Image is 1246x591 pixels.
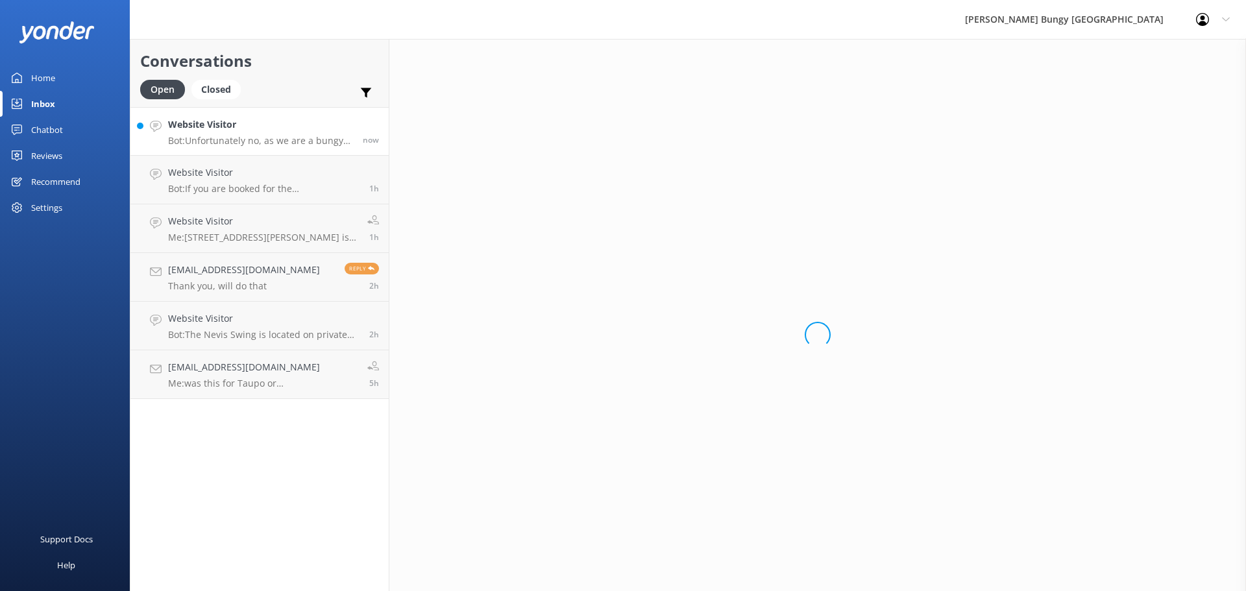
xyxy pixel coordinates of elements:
p: Bot: If you are booked for the [GEOGRAPHIC_DATA], you can see live availability and book on our w... [168,183,360,195]
h2: Conversations [140,49,379,73]
div: Closed [191,80,241,99]
div: Settings [31,195,62,221]
h4: Website Visitor [168,117,353,132]
a: Website VisitorBot:If you are booked for the [GEOGRAPHIC_DATA], you can see live availability and... [130,156,389,204]
a: [EMAIL_ADDRESS][DOMAIN_NAME]Me:was this for Taupo or [GEOGRAPHIC_DATA]?5h [130,350,389,399]
a: [EMAIL_ADDRESS][DOMAIN_NAME]Thank you, will do thatReply2h [130,253,389,302]
h4: Website Visitor [168,311,360,326]
span: 01:55pm 11-Aug-2025 (UTC +12:00) Pacific/Auckland [369,329,379,340]
p: Me: [STREET_ADDRESS][PERSON_NAME] is the address of the auckland bungy [168,232,358,243]
div: Reviews [31,143,62,169]
span: 11:05am 11-Aug-2025 (UTC +12:00) Pacific/Auckland [369,378,379,389]
a: Website VisitorMe:[STREET_ADDRESS][PERSON_NAME] is the address of the auckland bungy1h [130,204,389,253]
div: Support Docs [40,526,93,552]
span: 02:59pm 11-Aug-2025 (UTC +12:00) Pacific/Auckland [369,183,379,194]
h4: [EMAIL_ADDRESS][DOMAIN_NAME] [168,360,358,374]
div: Home [31,65,55,91]
div: Inbox [31,91,55,117]
a: Website VisitorBot:The Nevis Swing is located on private property, so the address isn't advertise... [130,302,389,350]
div: Recommend [31,169,80,195]
span: 01:58pm 11-Aug-2025 (UTC +12:00) Pacific/Auckland [369,280,379,291]
span: 04:28pm 11-Aug-2025 (UTC +12:00) Pacific/Auckland [363,134,379,145]
a: Website VisitorBot:Unfortunately no, as we are a bungy "jumping" company and our experiences are ... [130,107,389,156]
p: Me: was this for Taupo or [GEOGRAPHIC_DATA]? [168,378,358,389]
p: Bot: The Nevis Swing is located on private property, so the address isn't advertised. The only wa... [168,329,360,341]
h4: [EMAIL_ADDRESS][DOMAIN_NAME] [168,263,320,277]
a: Closed [191,82,247,96]
h4: Website Visitor [168,214,358,228]
a: Open [140,82,191,96]
div: Chatbot [31,117,63,143]
div: Help [57,552,75,578]
p: Bot: Unfortunately no, as we are a bungy "jumping" company and our experiences are meant to be a ... [168,135,353,147]
p: Thank you, will do that [168,280,320,292]
h4: Website Visitor [168,165,360,180]
span: 02:47pm 11-Aug-2025 (UTC +12:00) Pacific/Auckland [369,232,379,243]
span: Reply [345,263,379,274]
img: yonder-white-logo.png [19,21,94,43]
div: Open [140,80,185,99]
